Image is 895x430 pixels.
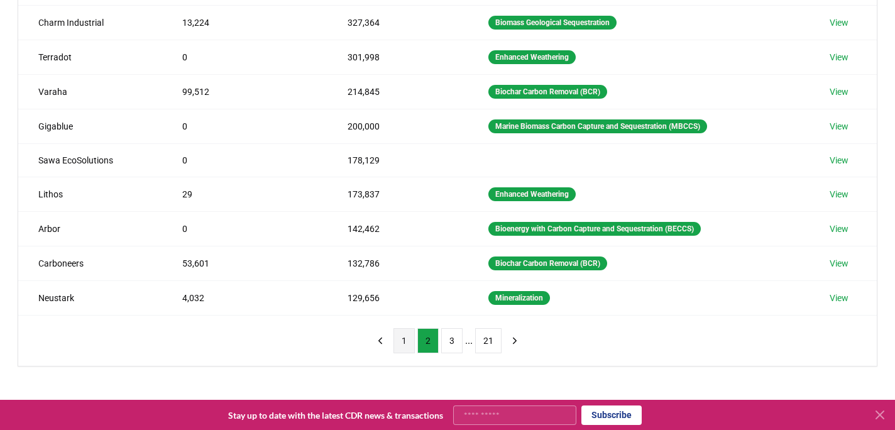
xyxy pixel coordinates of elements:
[488,85,607,99] div: Biochar Carbon Removal (BCR)
[18,211,162,246] td: Arbor
[18,177,162,211] td: Lithos
[18,74,162,109] td: Varaha
[830,223,848,235] a: View
[327,5,468,40] td: 327,364
[162,177,327,211] td: 29
[327,211,468,246] td: 142,462
[327,280,468,315] td: 129,656
[475,328,502,353] button: 21
[18,40,162,74] td: Terradot
[18,5,162,40] td: Charm Industrial
[465,333,473,348] li: ...
[488,119,707,133] div: Marine Biomass Carbon Capture and Sequestration (MBCCS)
[327,109,468,143] td: 200,000
[488,291,550,305] div: Mineralization
[327,177,468,211] td: 173,837
[162,143,327,177] td: 0
[488,222,701,236] div: Bioenergy with Carbon Capture and Sequestration (BECCS)
[18,280,162,315] td: Neustark
[830,292,848,304] a: View
[162,109,327,143] td: 0
[18,109,162,143] td: Gigablue
[162,40,327,74] td: 0
[830,85,848,98] a: View
[830,16,848,29] a: View
[830,257,848,270] a: View
[370,328,391,353] button: previous page
[327,74,468,109] td: 214,845
[327,246,468,280] td: 132,786
[488,16,617,30] div: Biomass Geological Sequestration
[830,51,848,63] a: View
[327,40,468,74] td: 301,998
[488,256,607,270] div: Biochar Carbon Removal (BCR)
[830,154,848,167] a: View
[488,187,576,201] div: Enhanced Weathering
[504,328,525,353] button: next page
[417,328,439,353] button: 2
[441,328,463,353] button: 3
[830,120,848,133] a: View
[393,328,415,353] button: 1
[488,50,576,64] div: Enhanced Weathering
[162,74,327,109] td: 99,512
[162,246,327,280] td: 53,601
[18,246,162,280] td: Carboneers
[327,143,468,177] td: 178,129
[162,5,327,40] td: 13,224
[162,280,327,315] td: 4,032
[18,143,162,177] td: Sawa EcoSolutions
[830,188,848,201] a: View
[162,211,327,246] td: 0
